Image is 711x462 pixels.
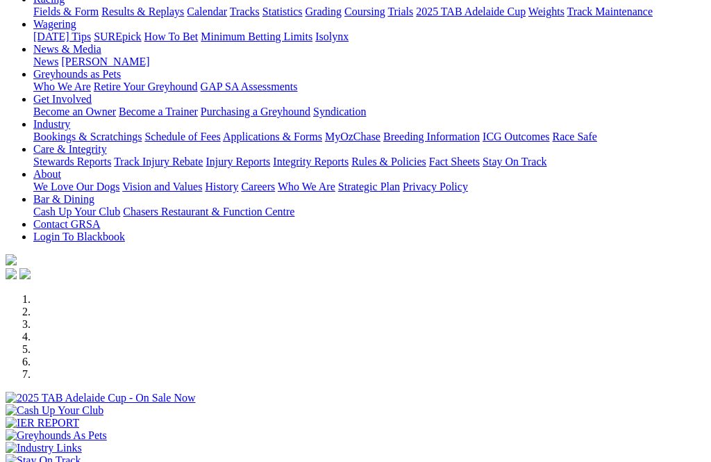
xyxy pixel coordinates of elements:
[273,156,349,167] a: Integrity Reports
[33,68,121,80] a: Greyhounds as Pets
[33,206,705,218] div: Bar & Dining
[483,131,549,142] a: ICG Outcomes
[33,206,120,217] a: Cash Up Your Club
[33,6,705,18] div: Racing
[94,31,141,42] a: SUREpick
[223,131,322,142] a: Applications & Forms
[33,156,111,167] a: Stewards Reports
[338,181,400,192] a: Strategic Plan
[33,168,61,180] a: About
[387,6,413,17] a: Trials
[19,268,31,279] img: twitter.svg
[119,106,198,117] a: Become a Trainer
[33,56,705,68] div: News & Media
[33,118,70,130] a: Industry
[33,6,99,17] a: Fields & Form
[201,81,298,92] a: GAP SA Assessments
[306,6,342,17] a: Grading
[33,218,100,230] a: Contact GRSA
[33,93,92,105] a: Get Involved
[351,156,426,167] a: Rules & Policies
[429,156,480,167] a: Fact Sheets
[206,156,270,167] a: Injury Reports
[6,442,82,454] img: Industry Links
[201,106,310,117] a: Purchasing a Greyhound
[416,6,526,17] a: 2025 TAB Adelaide Cup
[94,81,198,92] a: Retire Your Greyhound
[123,206,294,217] a: Chasers Restaurant & Function Centre
[528,6,564,17] a: Weights
[205,181,238,192] a: History
[6,417,79,429] img: IER REPORT
[344,6,385,17] a: Coursing
[33,181,119,192] a: We Love Our Dogs
[33,18,76,30] a: Wagering
[114,156,203,167] a: Track Injury Rebate
[403,181,468,192] a: Privacy Policy
[6,392,196,404] img: 2025 TAB Adelaide Cup - On Sale Now
[33,181,705,193] div: About
[61,56,149,67] a: [PERSON_NAME]
[315,31,349,42] a: Isolynx
[33,56,58,67] a: News
[262,6,303,17] a: Statistics
[6,268,17,279] img: facebook.svg
[33,231,125,242] a: Login To Blackbook
[278,181,335,192] a: Who We Are
[6,254,17,265] img: logo-grsa-white.png
[383,131,480,142] a: Breeding Information
[201,31,312,42] a: Minimum Betting Limits
[144,131,220,142] a: Schedule of Fees
[552,131,596,142] a: Race Safe
[33,131,705,143] div: Industry
[33,81,91,92] a: Who We Are
[6,429,107,442] img: Greyhounds As Pets
[33,31,91,42] a: [DATE] Tips
[187,6,227,17] a: Calendar
[483,156,546,167] a: Stay On Track
[241,181,275,192] a: Careers
[230,6,260,17] a: Tracks
[33,106,705,118] div: Get Involved
[101,6,184,17] a: Results & Replays
[313,106,366,117] a: Syndication
[33,193,94,205] a: Bar & Dining
[567,6,653,17] a: Track Maintenance
[33,31,705,43] div: Wagering
[33,43,101,55] a: News & Media
[144,31,199,42] a: How To Bet
[33,143,107,155] a: Care & Integrity
[33,156,705,168] div: Care & Integrity
[122,181,202,192] a: Vision and Values
[33,106,116,117] a: Become an Owner
[325,131,380,142] a: MyOzChase
[6,404,103,417] img: Cash Up Your Club
[33,81,705,93] div: Greyhounds as Pets
[33,131,142,142] a: Bookings & Scratchings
